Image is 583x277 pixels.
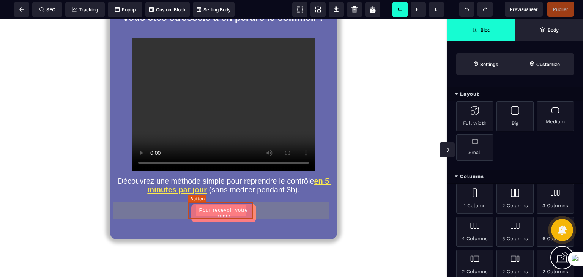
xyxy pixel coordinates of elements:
span: Previsualiser [510,6,538,12]
span: Publier [553,6,568,12]
text: Découvrez une méthode simple pour reprendre le contrôle (sans méditer pendant 3h). [115,156,332,177]
button: Pour recevoir votre audio [191,185,256,203]
span: Open Layer Manager [515,19,583,41]
span: Tracking [72,7,98,13]
span: Open Blocks [447,19,515,41]
div: Columns [447,170,583,184]
strong: Bloc [481,27,490,33]
div: 4 Columns [456,217,493,247]
div: Full width [456,101,493,131]
span: Open Style Manager [515,53,574,75]
strong: Body [548,27,559,33]
div: Layout [447,87,583,101]
span: Preview [505,2,543,17]
div: 6 Columns [537,217,574,247]
span: Screenshot [310,2,326,17]
span: SEO [39,7,55,13]
span: Settings [456,53,515,75]
div: 3 Columns [537,184,574,214]
div: 5 Columns [496,217,534,247]
div: 1 Column [456,184,493,214]
div: Medium [537,101,574,131]
div: 2 Columns [496,184,534,214]
div: Big [496,101,534,131]
span: Setting Body [197,7,231,13]
span: View components [292,2,307,17]
span: Custom Block [149,7,186,13]
span: Popup [115,7,136,13]
strong: Settings [480,61,498,67]
div: Small [456,134,493,161]
strong: Customize [536,61,560,67]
